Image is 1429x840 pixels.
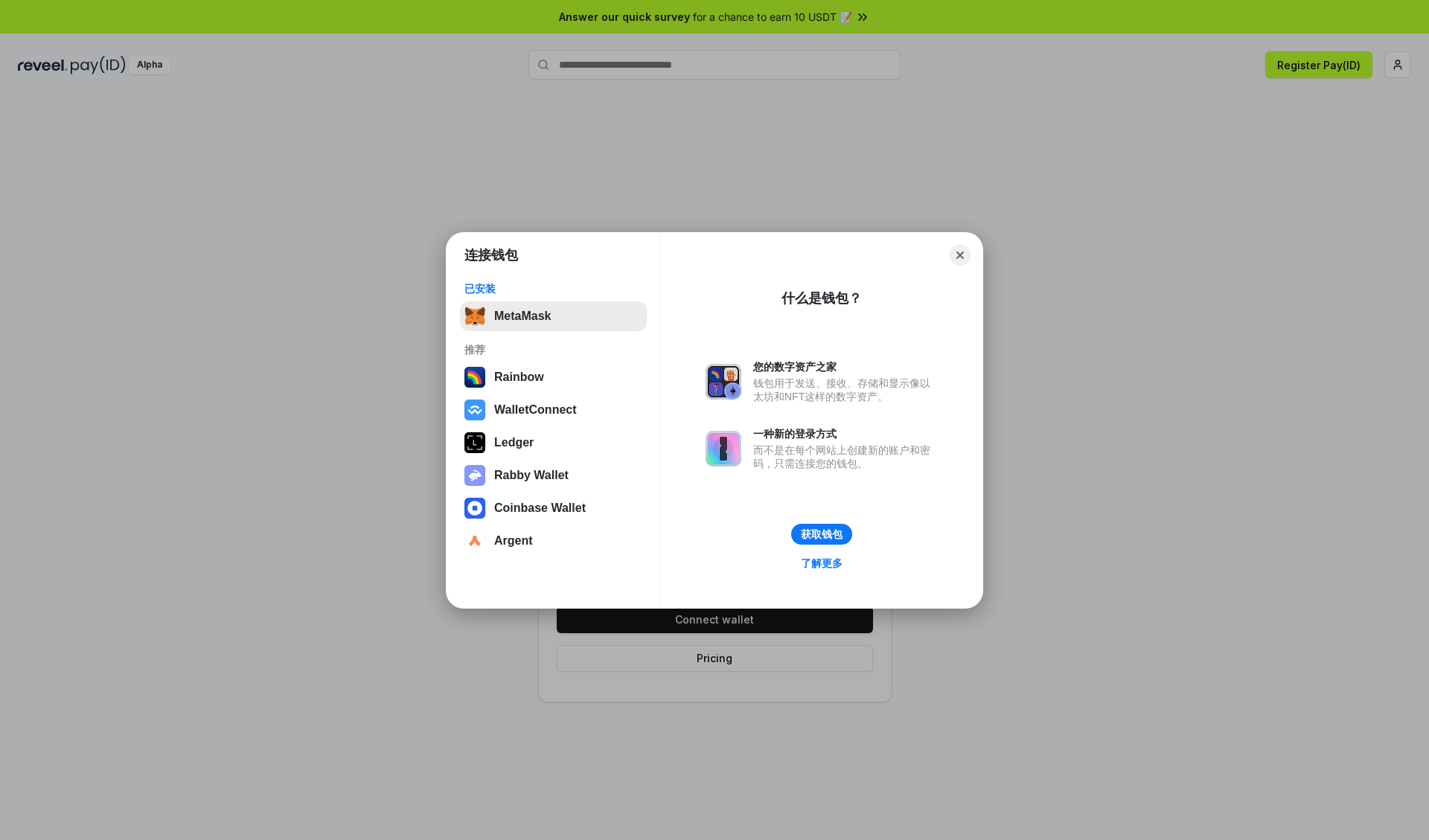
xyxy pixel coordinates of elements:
[460,395,647,425] button: WalletConnect
[460,301,647,331] button: MetaMask
[494,371,544,384] div: Rainbow
[706,364,741,400] img: svg+xml,%3Csvg%20xmlns%3D%22http%3A%2F%2Fwww.w3.org%2F2000%2Fsvg%22%20fill%3D%22none%22%20viewBox...
[460,461,647,490] button: Rabby Wallet
[781,289,862,307] div: 什么是钱包？
[791,524,852,545] button: 获取钱包
[464,432,485,453] img: svg+xml,%3Csvg%20xmlns%3D%22http%3A%2F%2Fwww.w3.org%2F2000%2Fsvg%22%20width%3D%2228%22%20height%3...
[460,362,647,392] button: Rainbow
[494,310,551,323] div: MetaMask
[464,530,485,551] img: svg+xml,%3Csvg%20width%3D%2228%22%20height%3D%2228%22%20viewBox%3D%220%200%2028%2028%22%20fill%3D...
[460,526,647,556] button: Argent
[801,557,843,570] div: 了解更多
[460,493,647,523] button: Coinbase Wallet
[494,534,533,548] div: Argent
[464,465,485,486] img: svg+xml,%3Csvg%20xmlns%3D%22http%3A%2F%2Fwww.w3.org%2F2000%2Fsvg%22%20fill%3D%22none%22%20viewBox...
[801,528,843,541] div: 获取钱包
[464,246,518,264] h1: 连接钱包
[494,436,534,449] div: Ledger
[494,469,569,482] div: Rabby Wallet
[494,403,577,417] div: WalletConnect
[792,554,851,573] a: 了解更多
[753,376,938,403] div: 钱包用于发送、接收、存储和显示像以太坊和NFT这样的数字资产。
[753,443,938,470] div: 而不是在每个网站上创建新的账户和密码，只需连接您的钱包。
[464,400,485,420] img: svg+xml,%3Csvg%20width%3D%2228%22%20height%3D%2228%22%20viewBox%3D%220%200%2028%2028%22%20fill%3D...
[464,367,485,388] img: svg+xml,%3Csvg%20width%3D%22120%22%20height%3D%22120%22%20viewBox%3D%220%200%20120%20120%22%20fil...
[753,427,938,440] div: 一种新的登录方式
[950,245,971,266] button: Close
[494,501,586,515] div: Coinbase Wallet
[753,360,938,373] div: 您的数字资产之家
[464,282,642,295] div: 已安装
[464,343,642,356] div: 推荐
[464,306,485,327] img: svg+xml,%3Csvg%20fill%3D%22none%22%20height%3D%2233%22%20viewBox%3D%220%200%2035%2033%22%20width%...
[460,428,647,458] button: Ledger
[706,431,741,467] img: svg+xml,%3Csvg%20xmlns%3D%22http%3A%2F%2Fwww.w3.org%2F2000%2Fsvg%22%20fill%3D%22none%22%20viewBox...
[464,498,485,519] img: svg+xml,%3Csvg%20width%3D%2228%22%20height%3D%2228%22%20viewBox%3D%220%200%2028%2028%22%20fill%3D...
